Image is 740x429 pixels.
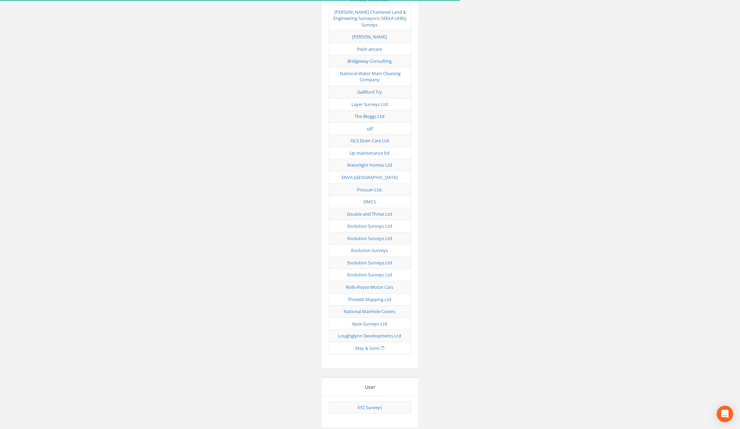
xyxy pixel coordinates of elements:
[347,272,392,278] a: Evolution Surveys Ltd
[357,46,382,52] a: fresh aircare
[351,101,388,107] a: Layer Surveys Ltd
[338,333,401,339] a: Loughglynn Developments Ltd
[347,162,392,168] a: Waterlight Homes Ltd
[355,345,379,351] a: May & Sons
[342,174,397,180] a: ENVA [GEOGRAPHIC_DATA]
[344,308,395,314] a: National Manhole Covers
[347,211,392,217] a: Double and Thrice Ltd
[347,260,392,266] a: Evolution Surveys Ltd
[348,296,391,302] a: Three60 Mapping Ltd
[347,58,392,64] a: Bridgeway Consulting
[355,113,384,119] a: The Bloggs Ltd
[333,9,407,28] a: [PERSON_NAME] Chartered Land & Engineering Surveyors; SEEKA Utility Surveys
[350,138,389,144] a: OLS Drain Care Ltd
[327,384,413,390] h4: User
[363,199,376,205] a: DMCS
[352,34,387,40] a: [PERSON_NAME]
[357,187,382,193] a: Proscan Ltd.
[357,89,382,95] a: Galliford Try
[349,150,390,156] a: Up maintenance ltd
[340,70,401,83] a: National Water Main Cleaning Company
[357,404,382,410] a: XYZ Surveys
[352,321,387,327] a: Apex Surveys Ltd
[346,284,393,290] a: Rolls-Royce Motor Cars
[351,247,388,253] a: Evolution Surveys
[717,406,733,422] div: Open Intercom Messenger
[347,223,392,229] a: Evolution Surveys Ltd
[347,235,392,241] a: Evolution Surveys Ltd
[367,126,373,132] a: sdf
